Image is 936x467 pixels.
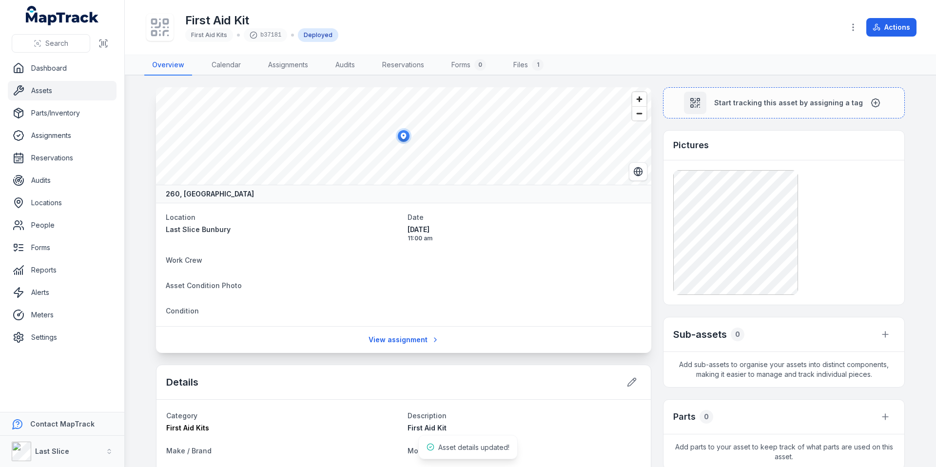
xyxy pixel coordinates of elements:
button: Zoom in [632,92,646,106]
div: 0 [474,59,486,71]
span: Make / Brand [166,447,212,455]
span: Date [408,213,424,221]
div: b37181 [244,28,287,42]
span: Add sub-assets to organise your assets into distinct components, making it easier to manage and t... [663,352,904,387]
span: Last Slice Bunbury [166,225,231,233]
canvas: Map [156,87,651,185]
h3: Pictures [673,138,709,152]
h2: Details [166,375,198,389]
button: Actions [866,18,916,37]
a: View assignment [362,331,446,349]
span: First Aid Kits [191,31,227,39]
div: 0 [731,328,744,341]
a: Dashboard [8,58,117,78]
time: 10/10/2025, 11:00:37 am [408,225,642,242]
a: Last Slice Bunbury [166,225,400,234]
span: First Aid Kit [408,424,447,432]
div: 0 [700,410,713,424]
a: Parts/Inventory [8,103,117,123]
span: Work Crew [166,256,202,264]
a: Files1 [506,55,551,76]
button: Switch to Satellite View [629,162,647,181]
strong: Contact MapTrack [30,420,95,428]
a: Forms0 [444,55,494,76]
h1: First Aid Kit [185,13,338,28]
span: Description [408,411,447,420]
a: Assignments [260,55,316,76]
a: People [8,215,117,235]
h2: Sub-assets [673,328,727,341]
a: Locations [8,193,117,213]
button: Zoom out [632,106,646,120]
strong: Last Slice [35,447,69,455]
a: Settings [8,328,117,347]
div: Deployed [298,28,338,42]
button: Search [12,34,90,53]
a: Reports [8,260,117,280]
a: Alerts [8,283,117,302]
a: Forms [8,238,117,257]
h3: Parts [673,410,696,424]
span: Asset Condition Photo [166,281,242,290]
span: Location [166,213,195,221]
span: Category [166,411,197,420]
a: Audits [328,55,363,76]
a: Calendar [204,55,249,76]
span: Start tracking this asset by assigning a tag [714,98,863,108]
span: Model [408,447,429,455]
a: Assets [8,81,117,100]
span: 11:00 am [408,234,642,242]
div: 1 [532,59,544,71]
a: Reservations [8,148,117,168]
a: Audits [8,171,117,190]
a: MapTrack [26,6,99,25]
span: Asset details updated! [438,443,509,451]
span: First Aid Kits [166,424,209,432]
a: Assignments [8,126,117,145]
a: Meters [8,305,117,325]
button: Start tracking this asset by assigning a tag [663,87,905,118]
a: Overview [144,55,192,76]
strong: 260, [GEOGRAPHIC_DATA] [166,189,254,199]
a: Reservations [374,55,432,76]
span: [DATE] [408,225,642,234]
span: Condition [166,307,199,315]
span: Search [45,39,68,48]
